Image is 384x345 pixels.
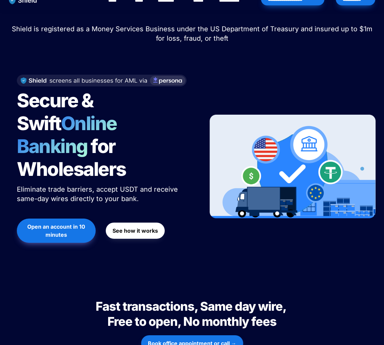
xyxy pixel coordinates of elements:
button: See how it works [106,223,165,239]
strong: See how it works [113,227,158,234]
a: Open an account in 10 minutes [17,215,96,246]
span: for Wholesalers [17,135,126,181]
span: Eliminate trade barriers, accept USDT and receive same-day wires directly to your bank. [17,185,180,203]
strong: Open an account in 10 minutes [27,223,87,238]
button: Open an account in 10 minutes [17,219,96,243]
a: See how it works [106,219,165,242]
span: Online Banking [17,112,124,158]
span: Shield is registered as a Money Services Business under the US Department of Treasury and insured... [12,25,375,42]
span: Secure & Swift [17,89,96,135]
span: Fast transactions, Same day wire, Free to open, No monthly fees [96,299,288,329]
